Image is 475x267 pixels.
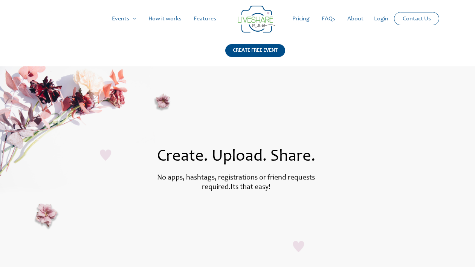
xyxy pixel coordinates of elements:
a: Login [368,7,394,31]
a: How it works [142,7,188,31]
a: About [341,7,370,31]
label: Its that easy! [231,184,270,191]
a: CREATE FREE EVENT [225,44,285,66]
img: LiveShare logo - Capture & Share Event Memories [238,6,275,33]
a: Events [106,7,142,31]
a: Contact Us [397,12,437,25]
a: Pricing [286,7,316,31]
nav: Site Navigation [13,7,462,31]
a: Features [188,7,222,31]
a: FAQs [316,7,341,31]
label: No apps, hashtags, registrations or friend requests required. [157,174,315,191]
div: CREATE FREE EVENT [225,44,285,57]
span: Create. Upload. Share. [157,149,315,165]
